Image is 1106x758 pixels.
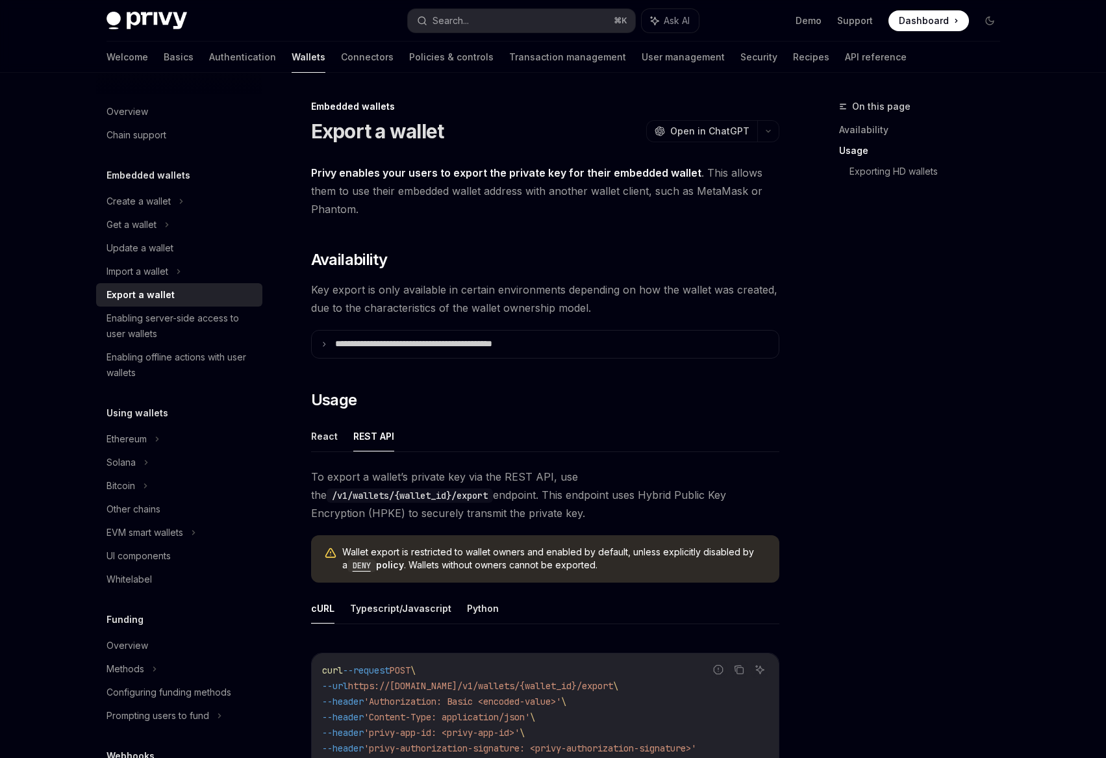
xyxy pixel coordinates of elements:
div: Whitelabel [107,572,152,587]
span: 'Content-Type: application/json' [364,711,530,723]
div: Configuring funding methods [107,685,231,700]
button: Search...⌘K [408,9,635,32]
button: Ask AI [751,661,768,678]
a: Overview [96,634,262,657]
a: Support [837,14,873,27]
button: Toggle dark mode [979,10,1000,31]
span: 'privy-authorization-signature: <privy-authorization-signature>' [364,742,696,754]
span: . This allows them to use their embedded wallet address with another wallet client, such as MetaM... [311,164,779,218]
a: Chain support [96,123,262,147]
span: https://[DOMAIN_NAME]/v1/wallets/{wallet_id}/export [348,680,613,692]
a: Transaction management [509,42,626,73]
div: Enabling offline actions with user wallets [107,349,255,381]
div: Overview [107,104,148,120]
a: Whitelabel [96,568,262,591]
span: \ [561,696,566,707]
svg: Warning [324,547,337,560]
button: Python [467,593,499,624]
div: Search... [433,13,469,29]
button: Report incorrect code [710,661,727,678]
span: --url [322,680,348,692]
div: Enabling server-side access to user wallets [107,310,255,342]
button: REST API [353,421,394,451]
div: EVM smart wallets [107,525,183,540]
div: Import a wallet [107,264,168,279]
span: \ [520,727,525,739]
a: Basics [164,42,194,73]
a: User management [642,42,725,73]
a: Authentication [209,42,276,73]
div: Prompting users to fund [107,708,209,724]
span: Wallet export is restricted to wallet owners and enabled by default, unless explicitly disabled b... [342,546,766,572]
a: Update a wallet [96,236,262,260]
a: API reference [845,42,907,73]
div: UI components [107,548,171,564]
div: Chain support [107,127,166,143]
span: --header [322,742,364,754]
span: Open in ChatGPT [670,125,749,138]
a: Policies & controls [409,42,494,73]
a: Export a wallet [96,283,262,307]
div: Bitcoin [107,478,135,494]
img: dark logo [107,12,187,30]
span: Ask AI [664,14,690,27]
div: Get a wallet [107,217,157,233]
span: \ [530,711,535,723]
div: Methods [107,661,144,677]
div: Update a wallet [107,240,173,256]
a: Enabling server-side access to user wallets [96,307,262,346]
a: Overview [96,100,262,123]
code: DENY [347,559,376,572]
a: Usage [839,140,1011,161]
span: --header [322,711,364,723]
button: Typescript/Javascript [350,593,451,624]
button: Open in ChatGPT [646,120,757,142]
h5: Funding [107,612,144,627]
a: Welcome [107,42,148,73]
span: --header [322,696,364,707]
span: POST [390,664,410,676]
strong: Privy enables your users to export the private key for their embedded wallet [311,166,701,179]
button: Copy the contents from the code block [731,661,748,678]
h5: Using wallets [107,405,168,421]
span: To export a wallet’s private key via the REST API, use the endpoint. This endpoint uses Hybrid Pu... [311,468,779,522]
a: Other chains [96,498,262,521]
span: curl [322,664,343,676]
div: Export a wallet [107,287,175,303]
span: ⌘ K [614,16,627,26]
button: React [311,421,338,451]
div: Create a wallet [107,194,171,209]
span: Availability [311,249,388,270]
a: DENYpolicy [347,559,404,570]
div: Solana [107,455,136,470]
a: Configuring funding methods [96,681,262,704]
a: Exporting HD wallets [849,161,1011,182]
span: --header [322,727,364,739]
div: Ethereum [107,431,147,447]
div: Embedded wallets [311,100,779,113]
span: 'privy-app-id: <privy-app-id>' [364,727,520,739]
button: cURL [311,593,334,624]
button: Ask AI [642,9,699,32]
div: Other chains [107,501,160,517]
a: Dashboard [888,10,969,31]
a: Wallets [292,42,325,73]
span: 'Authorization: Basic <encoded-value>' [364,696,561,707]
code: /v1/wallets/{wallet_id}/export [327,488,493,503]
a: Enabling offline actions with user wallets [96,346,262,385]
span: Dashboard [899,14,949,27]
span: Usage [311,390,357,411]
h1: Export a wallet [311,120,444,143]
span: \ [410,664,416,676]
a: Recipes [793,42,829,73]
div: Overview [107,638,148,653]
span: On this page [852,99,911,114]
a: Security [740,42,777,73]
a: Connectors [341,42,394,73]
span: Key export is only available in certain environments depending on how the wallet was created, due... [311,281,779,317]
h5: Embedded wallets [107,168,190,183]
a: Availability [839,120,1011,140]
a: Demo [796,14,822,27]
a: UI components [96,544,262,568]
span: --request [343,664,390,676]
